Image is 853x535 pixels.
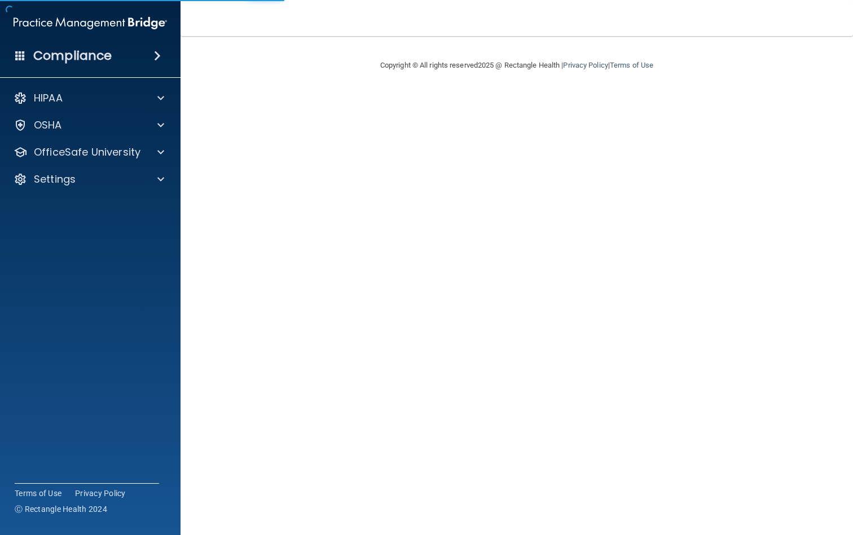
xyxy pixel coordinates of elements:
[14,118,164,132] a: OSHA
[34,145,140,159] p: OfficeSafe University
[563,61,608,69] a: Privacy Policy
[75,488,126,499] a: Privacy Policy
[14,91,164,105] a: HIPAA
[311,47,723,83] div: Copyright © All rights reserved 2025 @ Rectangle Health | |
[34,173,76,186] p: Settings
[15,503,107,515] span: Ⓒ Rectangle Health 2024
[34,118,62,132] p: OSHA
[15,488,61,499] a: Terms of Use
[34,91,63,105] p: HIPAA
[14,173,164,186] a: Settings
[610,61,653,69] a: Terms of Use
[33,48,112,64] h4: Compliance
[14,12,167,34] img: PMB logo
[14,145,164,159] a: OfficeSafe University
